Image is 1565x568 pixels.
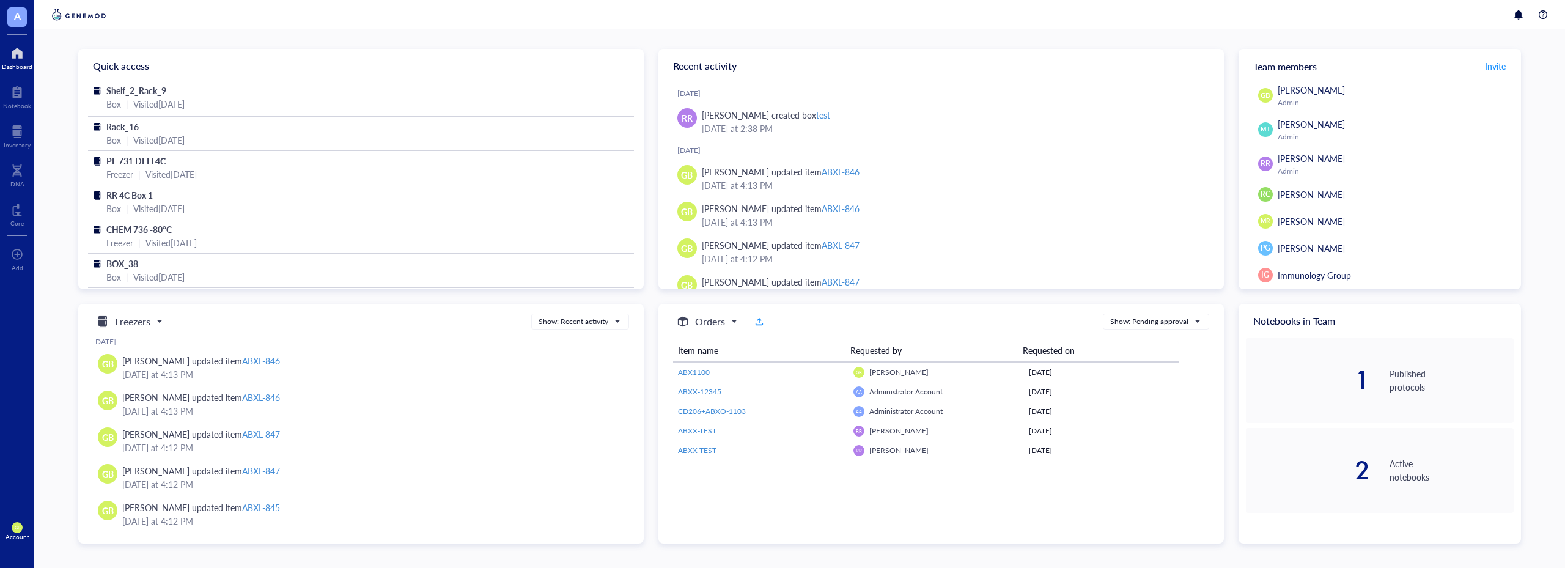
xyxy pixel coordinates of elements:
div: Visited [DATE] [133,202,185,215]
div: | [126,133,128,147]
div: Team members [1239,49,1521,83]
div: Notebook [3,102,31,109]
div: [DATE] at 2:38 PM [702,122,1204,135]
a: GB[PERSON_NAME] updated itemABXL-847[DATE] at 4:12 PM [668,234,1214,270]
a: GB[PERSON_NAME] updated itemABXL-847[DATE] at 4:12 PM [93,459,629,496]
div: Show: Recent activity [539,316,608,327]
div: ABXL-846 [242,391,280,404]
img: genemod-logo [49,7,109,22]
div: Recent activity [658,49,1224,83]
div: [PERSON_NAME] updated item [702,202,860,215]
div: DNA [10,180,24,188]
div: ABXL-846 [822,202,860,215]
span: GB [102,357,114,371]
a: Core [10,200,24,227]
span: MT [1261,125,1270,134]
th: Requested by [845,339,1018,362]
h5: Orders [695,314,725,329]
span: [PERSON_NAME] [869,426,929,436]
div: Admin [1278,166,1509,176]
span: GB [681,242,693,255]
span: GB [1261,90,1270,101]
div: [PERSON_NAME] updated item [702,165,860,179]
a: RR[PERSON_NAME] created boxtest[DATE] at 2:38 PM [668,103,1214,140]
span: [PERSON_NAME] [1278,242,1345,254]
div: [DATE] [93,337,629,347]
span: GB [14,525,20,531]
span: RR [856,428,861,433]
span: [PERSON_NAME] [1278,84,1345,96]
span: Administrator Account [869,386,943,397]
div: [DATE] at 4:12 PM [122,478,619,491]
a: GB[PERSON_NAME] updated itemABXL-846[DATE] at 4:13 PM [93,386,629,422]
div: [DATE] [677,89,1214,98]
span: ABXX-TEST [678,445,716,456]
span: RR [682,111,693,125]
span: PE 731 DELI 4C [106,155,166,167]
span: ABX1100 [678,367,710,377]
div: Box [106,202,121,215]
span: RC [1261,189,1270,200]
div: 1 [1246,368,1370,393]
span: GB [102,467,114,481]
div: [DATE] at 4:12 PM [702,252,1204,265]
button: Invite [1484,56,1506,76]
div: ABXL-846 [822,166,860,178]
div: Published protocols [1390,367,1514,394]
div: | [138,236,141,249]
a: Notebook [3,83,31,109]
div: [DATE] [1029,406,1173,417]
a: GB[PERSON_NAME] updated itemABXL-846[DATE] at 4:13 PM [668,197,1214,234]
div: Show: Pending approval [1110,316,1188,327]
div: Freezer [106,236,133,249]
div: Visited [DATE] [133,133,185,147]
span: AA [856,389,862,394]
div: Dashboard [2,63,32,70]
span: BOX_38 [106,257,138,270]
span: ABXX-12345 [678,386,721,397]
div: Core [10,219,24,227]
div: [DATE] [1029,367,1173,378]
span: [PERSON_NAME] [869,367,929,377]
div: | [126,97,128,111]
span: Administrator Account [869,406,943,416]
span: GB [681,205,693,218]
div: Admin [1278,132,1509,142]
div: ABXL-847 [242,465,280,477]
a: Dashboard [2,43,32,70]
span: IG [1261,270,1269,281]
span: GB [102,430,114,444]
span: [PERSON_NAME] [1278,215,1345,227]
div: Active notebooks [1390,457,1514,484]
div: ABXL-845 [242,501,280,514]
span: [PERSON_NAME] [869,445,929,456]
div: Admin [1278,98,1509,108]
div: Visited [DATE] [133,97,185,111]
div: [DATE] [1029,445,1173,456]
div: Notebooks in Team [1239,304,1521,338]
div: ABXL-847 [822,239,860,251]
h5: Freezers [115,314,150,329]
div: Visited [DATE] [145,168,197,181]
div: ABXL-846 [242,355,280,367]
a: ABXX-TEST [678,426,844,437]
span: GB [681,168,693,182]
div: [PERSON_NAME] created box [702,108,830,122]
span: [PERSON_NAME] [1278,152,1345,164]
div: [DATE] at 4:13 PM [122,367,619,381]
span: CD206+ABXO-1103 [678,406,746,416]
span: Invite [1485,60,1506,72]
a: GB[PERSON_NAME] updated itemABXL-846[DATE] at 4:13 PM [93,349,629,386]
a: GB[PERSON_NAME] updated itemABXL-845[DATE] at 4:12 PM [93,496,629,533]
span: A [14,8,21,23]
div: Freezer [106,168,133,181]
span: AA [856,408,862,414]
div: Inventory [4,141,31,149]
div: [PERSON_NAME] updated item [702,238,860,252]
a: GB[PERSON_NAME] updated itemABXL-846[DATE] at 4:13 PM [668,160,1214,197]
a: ABX1100 [678,367,844,378]
div: Visited [DATE] [133,270,185,284]
div: [PERSON_NAME] updated item [122,354,280,367]
div: test [816,109,830,121]
span: GB [102,394,114,407]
